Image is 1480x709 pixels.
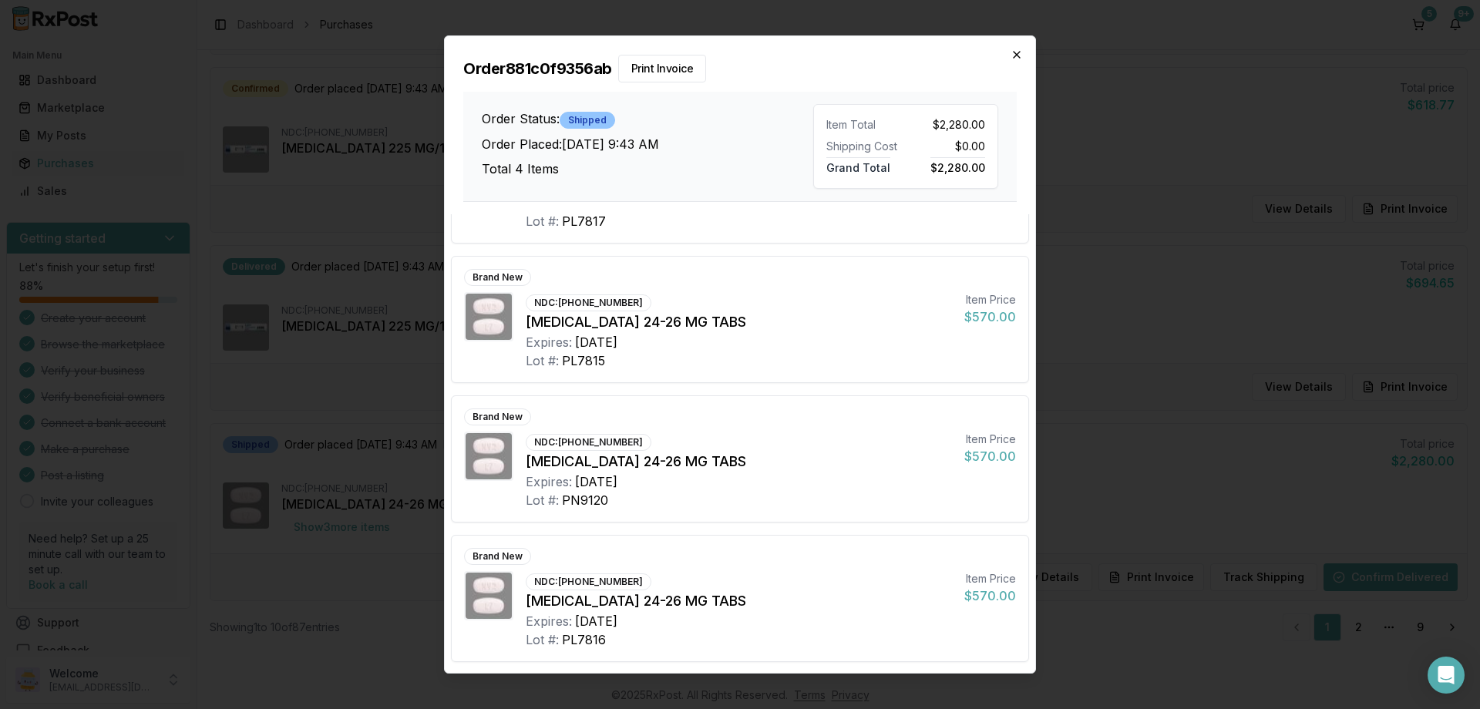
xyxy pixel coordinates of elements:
h2: Order 881c0f9356ab [463,55,1017,82]
div: Lot #: [526,351,559,370]
span: Grand Total [826,157,890,174]
div: [MEDICAL_DATA] 24-26 MG TABS [526,590,952,612]
div: $570.00 [964,447,1016,465]
img: Entresto 24-26 MG TABS [466,573,512,619]
div: NDC: [PHONE_NUMBER] [526,294,651,311]
img: Entresto 24-26 MG TABS [466,294,512,340]
div: Lot #: [526,212,559,230]
div: PL7816 [562,630,606,649]
div: PL7817 [562,212,606,230]
span: $2,280.00 [930,157,985,174]
div: Lot #: [526,630,559,649]
img: Entresto 24-26 MG TABS [466,433,512,479]
div: Expires: [526,612,572,630]
div: Brand New [464,408,531,425]
div: Item Price [964,571,1016,586]
h3: Order Status: [482,109,813,129]
div: Shipped [560,112,615,129]
div: Lot #: [526,491,559,509]
h3: Total 4 Items [482,160,813,178]
div: PN9120 [562,491,608,509]
div: Expires: [526,472,572,491]
div: Item Price [964,432,1016,447]
span: $2,280.00 [933,117,985,133]
div: $570.00 [964,307,1016,326]
button: Print Invoice [618,55,707,82]
div: $570.00 [964,586,1016,605]
h3: Order Placed: [DATE] 9:43 AM [482,135,813,153]
div: [DATE] [575,612,617,630]
div: NDC: [PHONE_NUMBER] [526,573,651,590]
div: Item Total [826,117,900,133]
div: [DATE] [575,472,617,491]
div: Brand New [464,548,531,565]
div: $0.00 [912,139,985,154]
div: Shipping Cost [826,139,900,154]
div: Brand New [464,269,531,286]
div: [MEDICAL_DATA] 24-26 MG TABS [526,311,952,333]
div: Item Price [964,292,1016,307]
div: [DATE] [575,333,617,351]
div: PL7815 [562,351,605,370]
div: Expires: [526,333,572,351]
div: [MEDICAL_DATA] 24-26 MG TABS [526,451,952,472]
div: NDC: [PHONE_NUMBER] [526,434,651,451]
